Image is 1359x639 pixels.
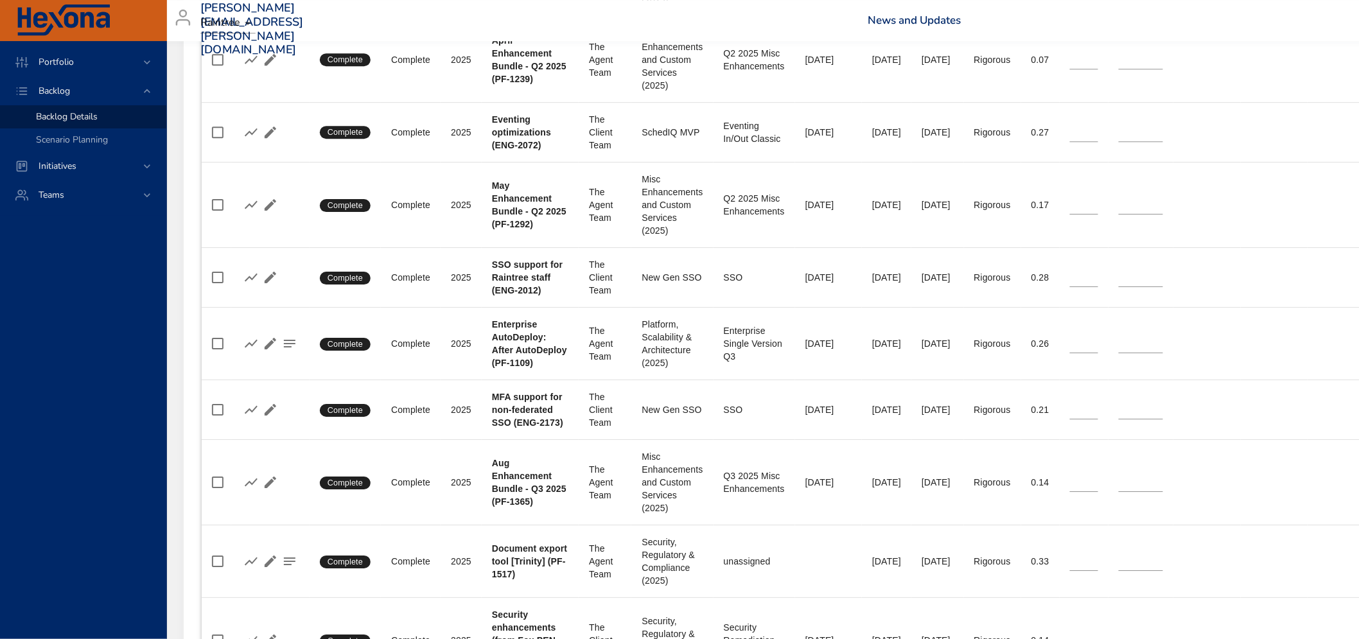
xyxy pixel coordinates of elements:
[241,552,261,571] button: Show Burnup
[200,1,304,57] h3: [PERSON_NAME][EMAIL_ADDRESS][PERSON_NAME][DOMAIN_NAME]
[1031,476,1049,489] div: 0.14
[974,476,1011,489] div: Rigorous
[15,4,112,37] img: Hexona
[391,555,430,568] div: Complete
[724,271,785,284] div: SSO
[872,476,901,489] div: [DATE]
[241,123,261,142] button: Show Burnup
[724,192,785,218] div: Q2 2025 Misc Enhancements
[922,198,953,211] div: [DATE]
[261,268,280,287] button: Edit Project Details
[280,552,299,571] button: Project Notes
[391,271,430,284] div: Complete
[589,186,621,224] div: The Agent Team
[492,319,567,368] b: Enterprise AutoDeploy: After AutoDeploy (PF-1109)
[1031,337,1049,350] div: 0.26
[261,400,280,419] button: Edit Project Details
[261,334,280,353] button: Edit Project Details
[241,334,261,353] button: Show Burnup
[922,126,953,139] div: [DATE]
[320,127,371,138] span: Complete
[492,114,551,150] b: Eventing optimizations (ENG-2072)
[642,126,703,139] div: SchedIQ MVP
[241,473,261,492] button: Show Burnup
[872,53,901,66] div: [DATE]
[28,85,80,97] span: Backlog
[589,324,621,363] div: The Agent Team
[451,476,471,489] div: 2025
[974,53,1011,66] div: Rigorous
[724,403,785,416] div: SSO
[261,123,280,142] button: Edit Project Details
[241,268,261,287] button: Show Burnup
[451,53,471,66] div: 2025
[872,198,901,211] div: [DATE]
[492,458,566,507] b: Aug Enhancement Bundle - Q3 2025 (PF-1365)
[1031,198,1049,211] div: 0.17
[241,195,261,214] button: Show Burnup
[451,337,471,350] div: 2025
[642,403,703,416] div: New Gen SSO
[320,272,371,284] span: Complete
[974,126,1011,139] div: Rigorous
[805,271,852,284] div: [DATE]
[451,555,471,568] div: 2025
[492,35,566,84] b: April Enhancement Bundle - Q2 2025 (PF-1239)
[492,392,563,428] b: MFA support for non-federated SSO (ENG-2173)
[1031,271,1049,284] div: 0.28
[391,198,430,211] div: Complete
[28,189,75,201] span: Teams
[805,403,852,416] div: [DATE]
[261,195,280,214] button: Edit Project Details
[261,473,280,492] button: Edit Project Details
[974,198,1011,211] div: Rigorous
[451,198,471,211] div: 2025
[974,555,1011,568] div: Rigorous
[805,476,852,489] div: [DATE]
[391,403,430,416] div: Complete
[872,271,901,284] div: [DATE]
[320,556,371,568] span: Complete
[589,463,621,502] div: The Agent Team
[241,400,261,419] button: Show Burnup
[280,334,299,353] button: Project Notes
[589,40,621,79] div: The Agent Team
[922,476,953,489] div: [DATE]
[868,13,961,28] a: News and Updates
[724,324,785,363] div: Enterprise Single Version Q3
[974,403,1011,416] div: Rigorous
[320,477,371,489] span: Complete
[320,405,371,416] span: Complete
[805,198,852,211] div: [DATE]
[1031,403,1049,416] div: 0.21
[922,403,953,416] div: [DATE]
[451,126,471,139] div: 2025
[1031,555,1049,568] div: 0.33
[589,542,621,581] div: The Agent Team
[451,271,471,284] div: 2025
[922,271,953,284] div: [DATE]
[805,126,852,139] div: [DATE]
[724,119,785,145] div: Eventing In/Out Classic
[320,338,371,350] span: Complete
[1031,53,1049,66] div: 0.07
[724,555,785,568] div: unassigned
[872,403,901,416] div: [DATE]
[261,552,280,571] button: Edit Project Details
[1031,126,1049,139] div: 0.27
[642,28,703,92] div: Misc Enhancements and Custom Services (2025)
[642,318,703,369] div: Platform, Scalability & Architecture (2025)
[200,13,256,33] div: Raintree
[589,258,621,297] div: The Client Team
[805,53,852,66] div: [DATE]
[724,47,785,73] div: Q2 2025 Misc Enhancements
[320,200,371,211] span: Complete
[922,555,953,568] div: [DATE]
[391,337,430,350] div: Complete
[28,56,84,68] span: Portfolio
[922,53,953,66] div: [DATE]
[492,180,566,229] b: May Enhancement Bundle - Q2 2025 (PF-1292)
[872,126,901,139] div: [DATE]
[320,54,371,66] span: Complete
[492,543,567,579] b: Document export tool [Trinity] (PF-1517)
